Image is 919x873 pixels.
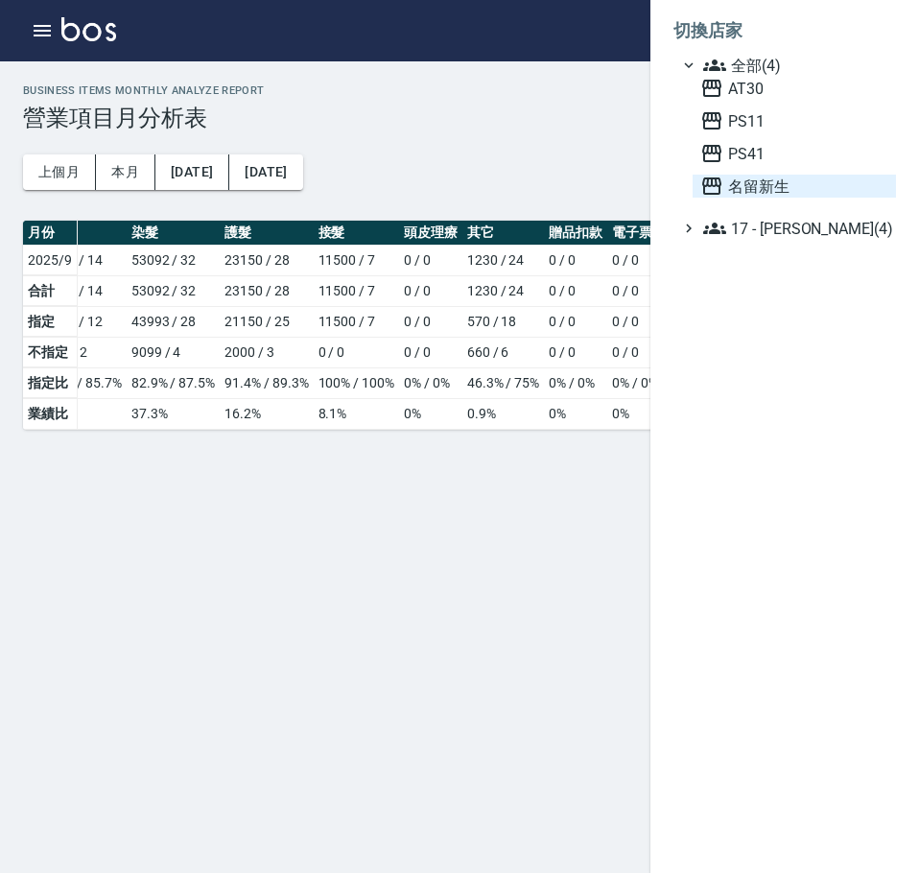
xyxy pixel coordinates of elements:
span: 名留新生 [700,175,888,198]
span: 全部(4) [703,54,888,77]
span: AT30 [700,77,888,100]
li: 切換店家 [673,8,896,54]
span: 17 - [PERSON_NAME](4) [703,217,888,240]
span: PS41 [700,142,888,165]
span: PS11 [700,109,888,132]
